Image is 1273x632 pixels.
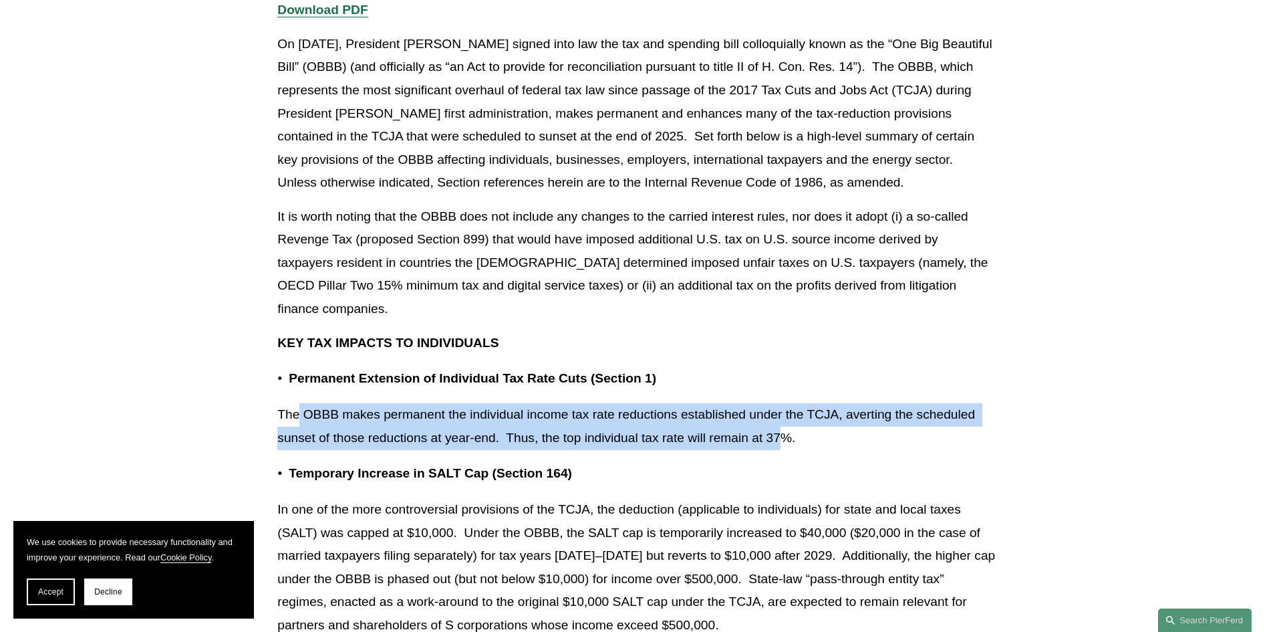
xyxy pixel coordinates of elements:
[277,403,995,449] p: The OBBB makes permanent the individual income tax rate reductions established under the TCJA, av...
[277,336,499,350] strong: KEY TAX IMPACTS TO INDIVIDUALS
[38,587,63,597] span: Accept
[289,466,572,480] strong: Temporary Increase in SALT Cap (Section 164)
[94,587,122,597] span: Decline
[277,205,995,321] p: It is worth noting that the OBBB does not include any changes to the carried interest rules, nor ...
[289,371,656,385] strong: Permanent Extension of Individual Tax Rate Cuts (Section 1)
[277,33,995,195] p: On [DATE], President [PERSON_NAME] signed into law the tax and spending bill colloquially known a...
[27,578,75,605] button: Accept
[13,521,254,619] section: Cookie banner
[84,578,132,605] button: Decline
[160,552,212,562] a: Cookie Policy
[277,3,368,17] a: Download PDF
[27,534,241,565] p: We use cookies to provide necessary functionality and improve your experience. Read our .
[1158,609,1252,632] a: Search this site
